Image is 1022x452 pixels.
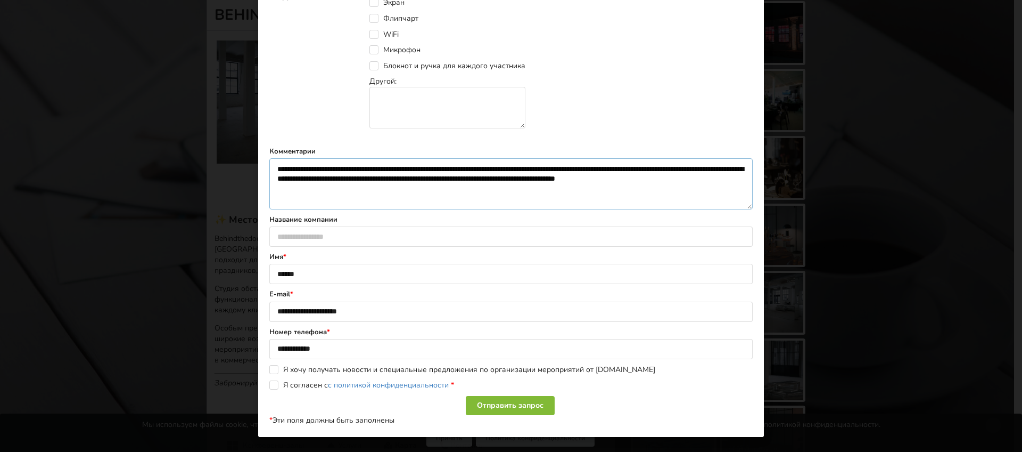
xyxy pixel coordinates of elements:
label: WiFi [369,30,399,39]
label: Микрофон [369,45,421,54]
a: с политикой конфиденциальности [328,380,449,390]
label: Название компании [269,215,753,224]
p: Эти поля должны быть заполнены [269,415,753,426]
label: Комментарии [269,147,753,156]
label: Флипчарт [369,14,418,23]
div: Отправить запрос [466,396,555,415]
label: E-mail [269,289,753,299]
label: Номер телефона [269,327,753,337]
label: Блокнот и ручка для каждого участника [369,61,525,70]
label: Я согласен с [269,381,454,390]
label: Имя [269,252,753,262]
div: Другой: [369,76,533,128]
label: Я хочу получать новости и специальные предложения по организации мероприятий от [DOMAIN_NAME] [269,365,655,374]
